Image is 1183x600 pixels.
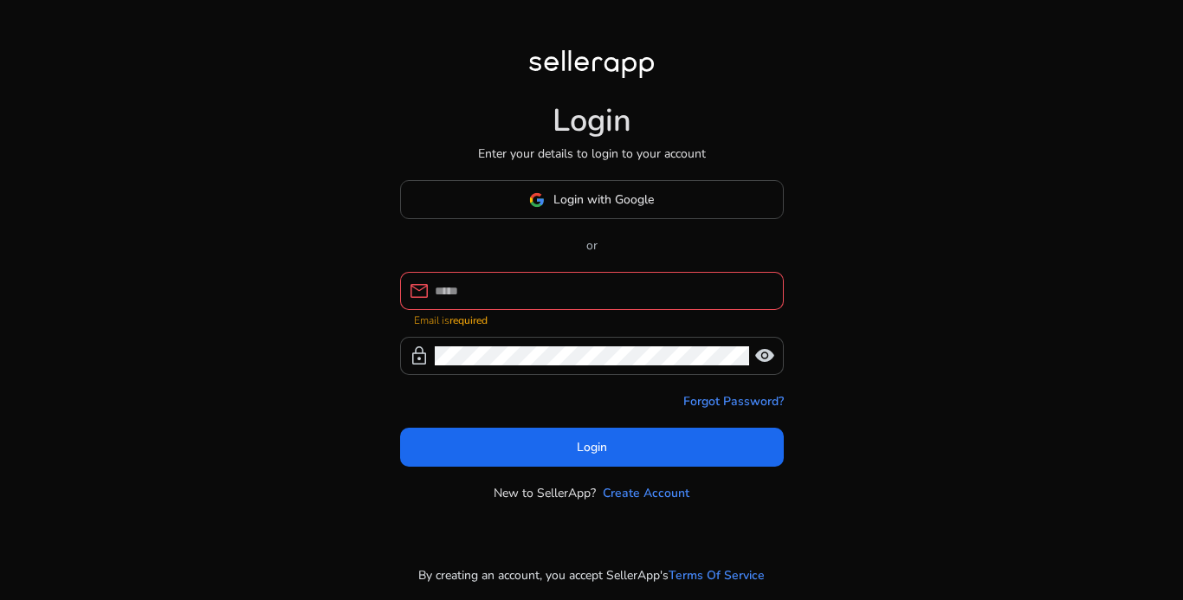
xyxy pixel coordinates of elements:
span: Login with Google [553,190,654,209]
a: Create Account [603,484,689,502]
a: Forgot Password? [683,392,784,410]
img: google-logo.svg [529,192,545,208]
p: or [400,236,784,255]
h1: Login [553,102,631,139]
button: Login [400,428,784,467]
button: Login with Google [400,180,784,219]
span: mail [409,281,430,301]
a: Terms Of Service [669,566,765,584]
span: Login [577,438,607,456]
p: New to SellerApp? [494,484,596,502]
mat-error: Email is [414,310,770,328]
span: lock [409,345,430,366]
strong: required [449,313,488,327]
span: visibility [754,345,775,366]
p: Enter your details to login to your account [478,145,706,163]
